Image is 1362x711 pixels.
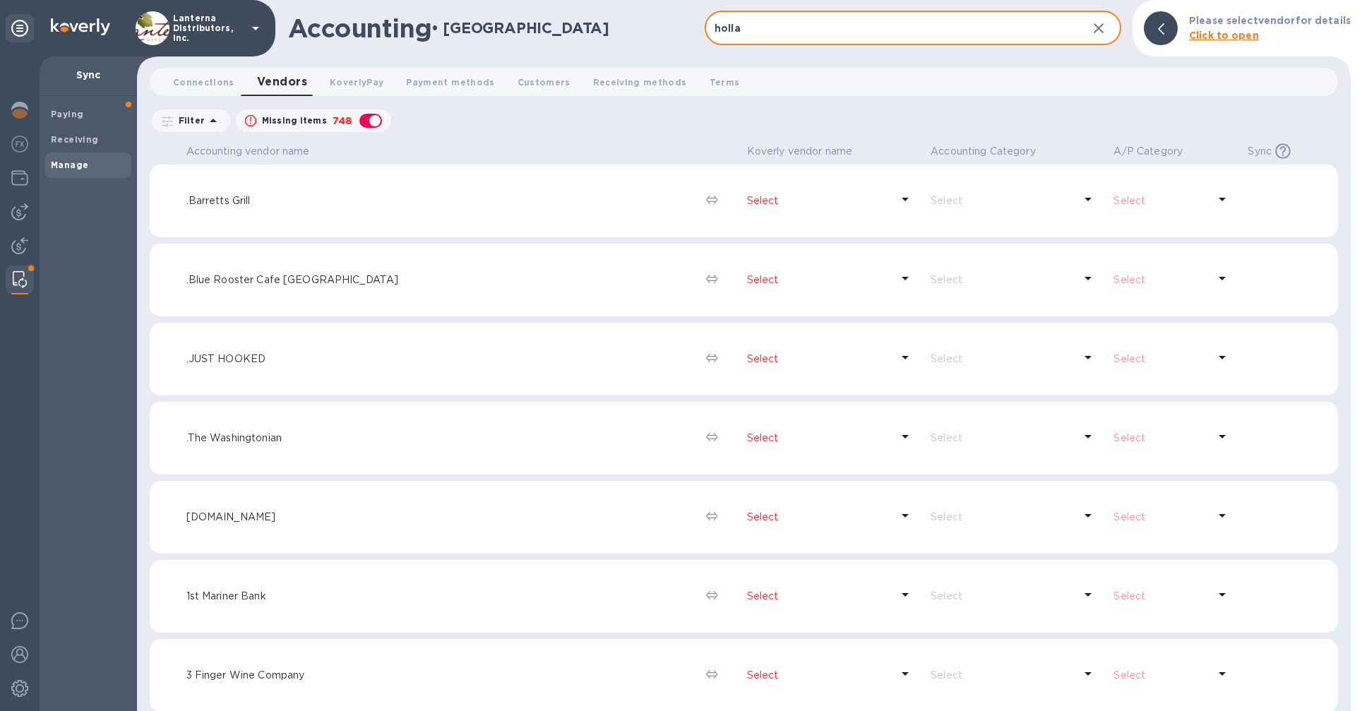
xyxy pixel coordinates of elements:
[931,273,1074,287] p: Select
[747,431,892,446] p: Select
[518,75,571,90] span: Customers
[11,169,28,186] img: Wallets
[931,352,1074,366] p: Select
[186,193,695,208] p: .Barretts Grill
[1113,193,1208,208] p: Select
[1113,352,1208,366] p: Select
[747,668,892,683] p: Select
[186,431,695,446] p: .The Washingtonian
[931,193,1074,208] p: Select
[51,18,110,35] img: Logo
[1189,15,1351,26] b: Please select vendor for details
[747,510,892,525] p: Select
[1113,510,1208,525] p: Select
[710,75,740,90] span: Terms
[747,589,892,604] p: Select
[236,109,391,132] button: Missing items748
[288,13,431,43] h1: Accounting
[1189,30,1259,41] b: Click to open
[6,14,34,42] div: Unpin categories
[186,589,695,604] p: 1st Mariner Bank
[931,510,1074,525] p: Select
[186,273,695,287] p: .Blue Rooster Cafe [GEOGRAPHIC_DATA]
[51,109,83,119] b: Paying
[431,19,609,37] h2: • [GEOGRAPHIC_DATA]
[931,589,1074,604] p: Select
[1113,144,1201,159] span: A/P Category
[333,114,352,129] p: 748
[173,75,234,90] span: Connections
[186,144,328,159] span: Accounting vendor name
[747,273,892,287] p: Select
[257,72,307,92] span: Vendors
[186,668,695,683] p: 3 Finger Wine Company
[330,75,383,90] span: KoverlyPay
[1113,431,1208,446] p: Select
[931,431,1074,446] p: Select
[186,144,310,159] p: Accounting vendor name
[186,352,695,366] p: .JUST HOOKED
[931,144,1054,159] span: Accounting Category
[406,75,494,90] span: Payment methods
[1113,273,1208,287] p: Select
[51,160,88,170] b: Manage
[747,193,892,208] p: Select
[51,68,126,82] p: Sync
[1113,144,1183,159] p: A/P Category
[931,668,1074,683] p: Select
[186,510,695,525] p: [DOMAIN_NAME]
[1248,144,1272,159] p: Sync
[747,144,871,159] span: Koverly vendor name
[747,144,853,159] p: Koverly vendor name
[262,114,327,127] p: Missing items
[747,352,892,366] p: Select
[593,75,687,90] span: Receiving methods
[51,134,99,145] b: Receiving
[931,144,1036,159] p: Accounting Category
[1113,668,1208,683] p: Select
[11,136,28,153] img: Foreign exchange
[1248,144,1307,159] span: Sync
[1113,589,1208,604] p: Select
[173,114,205,126] p: Filter
[173,13,244,43] p: Lanterna Distributors, Inc.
